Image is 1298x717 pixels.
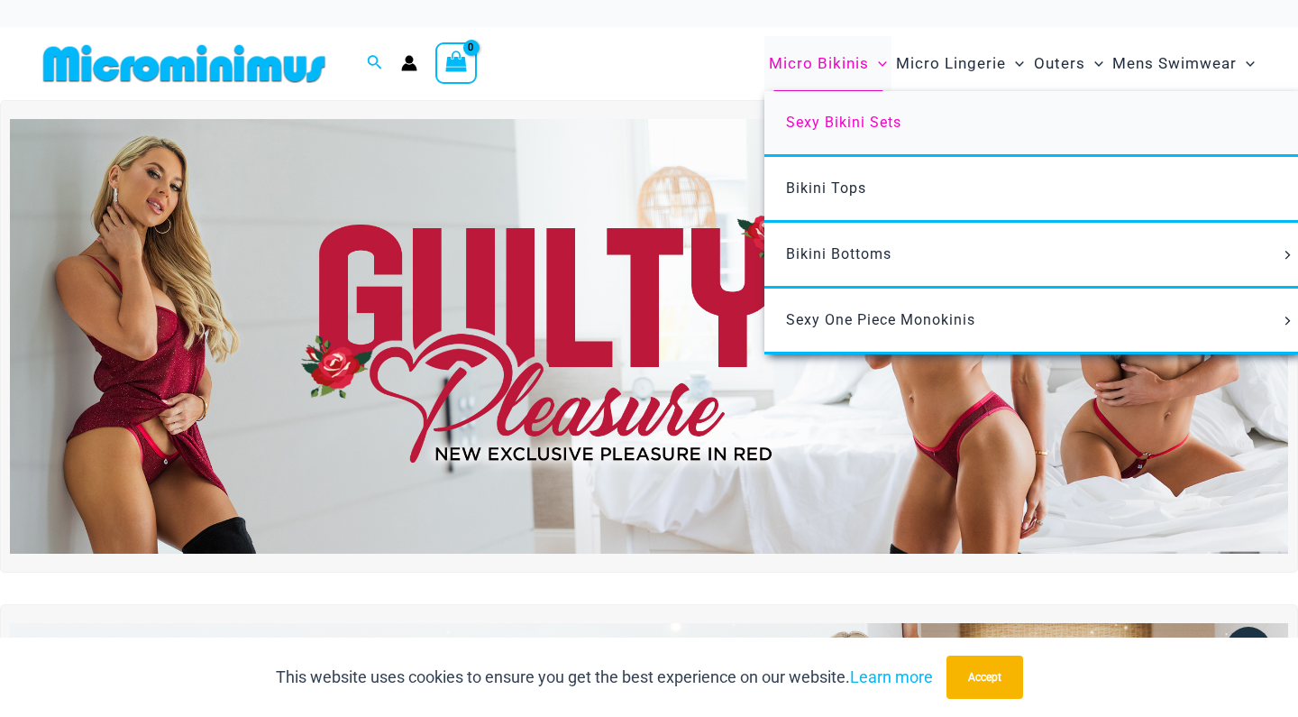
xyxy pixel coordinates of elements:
[764,36,891,91] a: Micro BikinisMenu ToggleMenu Toggle
[769,41,869,87] span: Micro Bikinis
[1278,317,1298,326] span: Menu Toggle
[36,43,333,84] img: MM SHOP LOGO FLAT
[1237,41,1255,87] span: Menu Toggle
[786,311,975,328] span: Sexy One Piece Monokinis
[762,33,1262,94] nav: Site Navigation
[896,41,1006,87] span: Micro Lingerie
[786,245,891,262] span: Bikini Bottoms
[1278,251,1298,260] span: Menu Toggle
[435,42,477,84] a: View Shopping Cart, empty
[1085,41,1103,87] span: Menu Toggle
[401,55,417,71] a: Account icon link
[1029,36,1108,91] a: OutersMenu ToggleMenu Toggle
[869,41,887,87] span: Menu Toggle
[786,179,866,197] span: Bikini Tops
[10,119,1288,554] img: Guilty Pleasures Red Lingerie
[367,52,383,75] a: Search icon link
[1112,41,1237,87] span: Mens Swimwear
[786,114,901,131] span: Sexy Bikini Sets
[1034,41,1085,87] span: Outers
[850,667,933,686] a: Learn more
[946,656,1023,699] button: Accept
[1006,41,1024,87] span: Menu Toggle
[891,36,1028,91] a: Micro LingerieMenu ToggleMenu Toggle
[1108,36,1259,91] a: Mens SwimwearMenu ToggleMenu Toggle
[276,664,933,691] p: This website uses cookies to ensure you get the best experience on our website.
